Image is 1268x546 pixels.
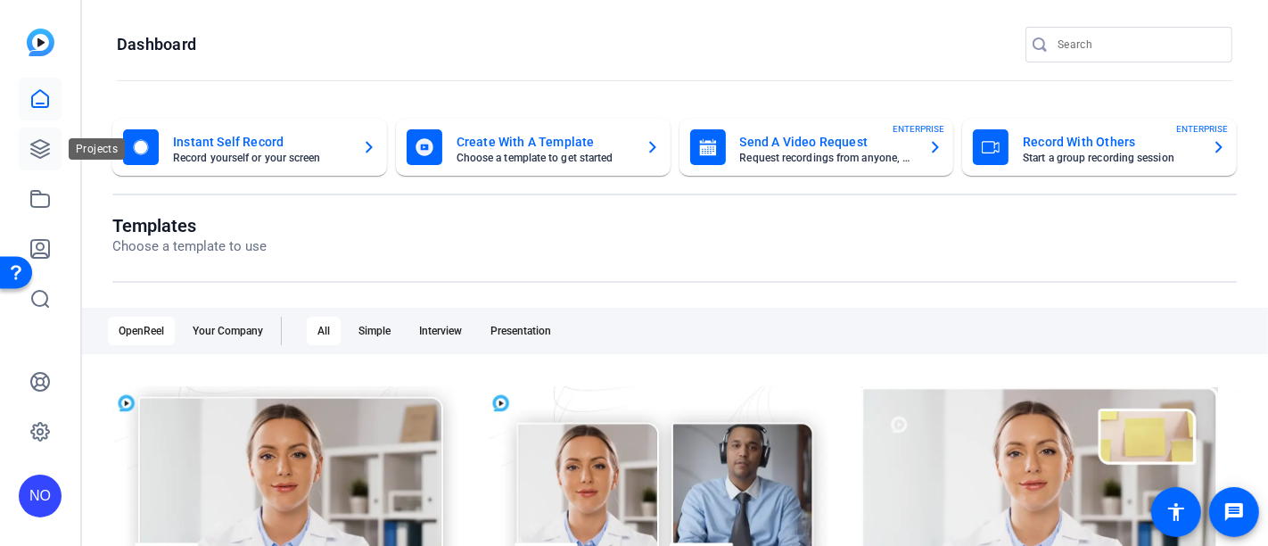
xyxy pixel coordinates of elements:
[408,317,473,345] div: Interview
[108,317,175,345] div: OpenReel
[740,153,915,163] mat-card-subtitle: Request recordings from anyone, anywhere
[1165,501,1187,523] mat-icon: accessibility
[396,119,671,176] button: Create With A TemplateChoose a template to get started
[112,215,267,236] h1: Templates
[457,131,631,153] mat-card-title: Create With A Template
[1176,122,1228,136] span: ENTERPRISE
[1223,501,1245,523] mat-icon: message
[1058,34,1218,55] input: Search
[112,119,387,176] button: Instant Self RecordRecord yourself or your screen
[173,153,348,163] mat-card-subtitle: Record yourself or your screen
[182,317,274,345] div: Your Company
[1023,153,1198,163] mat-card-subtitle: Start a group recording session
[19,475,62,517] div: NO
[348,317,401,345] div: Simple
[69,138,125,160] div: Projects
[117,34,196,55] h1: Dashboard
[740,131,915,153] mat-card-title: Send A Video Request
[27,29,54,56] img: blue-gradient.svg
[307,317,341,345] div: All
[480,317,562,345] div: Presentation
[457,153,631,163] mat-card-subtitle: Choose a template to get started
[1023,131,1198,153] mat-card-title: Record With Others
[893,122,944,136] span: ENTERPRISE
[962,119,1237,176] button: Record With OthersStart a group recording sessionENTERPRISE
[173,131,348,153] mat-card-title: Instant Self Record
[679,119,954,176] button: Send A Video RequestRequest recordings from anyone, anywhereENTERPRISE
[112,236,267,257] p: Choose a template to use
